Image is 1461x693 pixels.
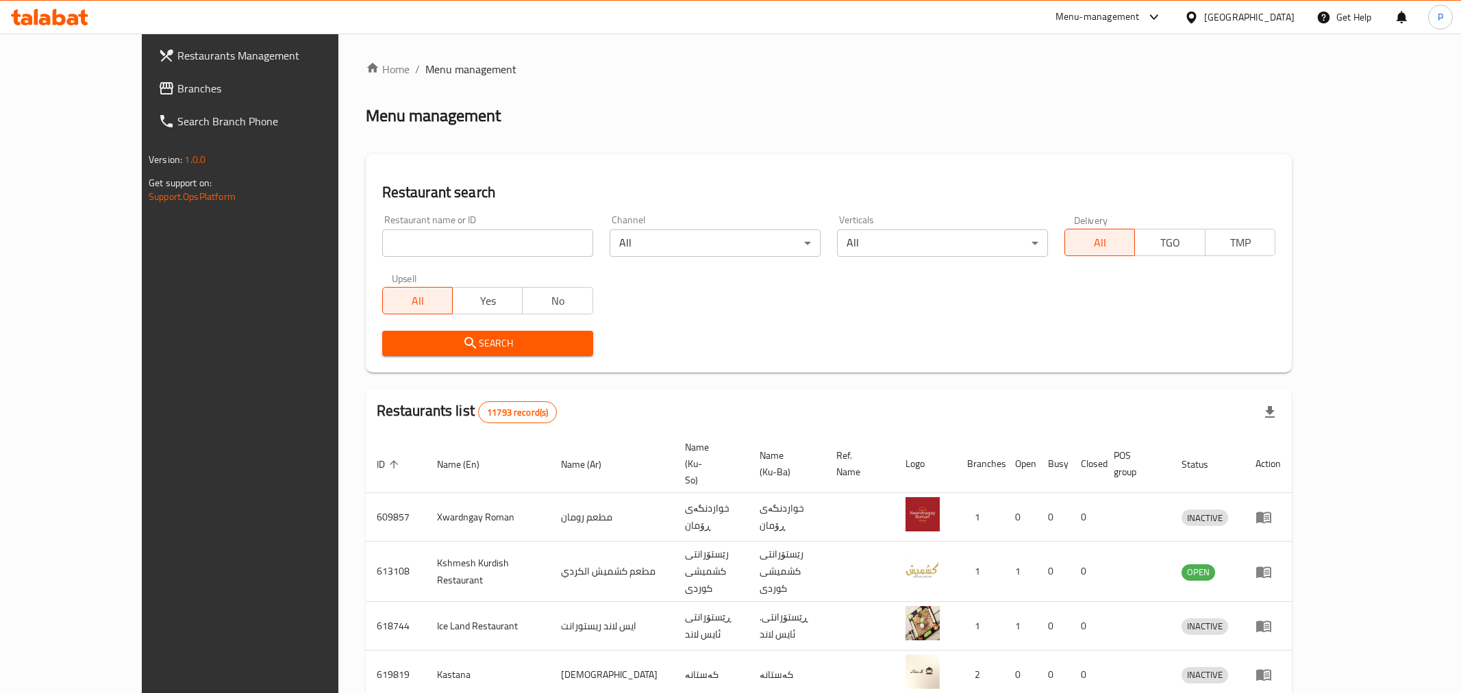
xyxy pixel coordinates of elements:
[1204,10,1295,25] div: [GEOGRAPHIC_DATA]
[749,493,825,542] td: خواردنگەی ڕۆمان
[377,401,558,423] h2: Restaurants list
[458,291,517,311] span: Yes
[956,602,1004,651] td: 1
[1182,564,1215,581] div: OPEN
[674,602,749,651] td: ڕێستۆرانتی ئایس لاند
[1037,493,1070,542] td: 0
[478,401,557,423] div: Total records count
[425,61,516,77] span: Menu management
[366,542,426,602] td: 613108
[382,182,1275,203] h2: Restaurant search
[1037,542,1070,602] td: 0
[906,552,940,586] img: Kshmesh Kurdish Restaurant
[956,542,1004,602] td: 1
[1205,229,1275,256] button: TMP
[610,229,821,257] div: All
[685,439,732,488] span: Name (Ku-So)
[1004,542,1037,602] td: 1
[426,493,550,542] td: Xwardngay Roman
[1182,618,1228,634] span: INACTIVE
[550,602,674,651] td: ايس لاند ريستورانت
[366,61,410,77] a: Home
[415,61,420,77] li: /
[1182,667,1228,683] div: INACTIVE
[1134,229,1205,256] button: TGO
[149,174,212,192] span: Get support on:
[1037,435,1070,493] th: Busy
[1256,618,1281,634] div: Menu
[479,406,556,419] span: 11793 record(s)
[528,291,587,311] span: No
[749,542,825,602] td: رێستۆرانتی کشمیشى كوردى
[452,287,523,314] button: Yes
[550,493,674,542] td: مطعم رومان
[1182,618,1228,635] div: INACTIVE
[1004,435,1037,493] th: Open
[147,105,386,138] a: Search Branch Phone
[906,497,940,531] img: Xwardngay Roman
[149,188,236,205] a: Support.OpsPlatform
[956,493,1004,542] td: 1
[837,229,1048,257] div: All
[1004,493,1037,542] td: 0
[1256,666,1281,683] div: Menu
[177,47,375,64] span: Restaurants Management
[1070,493,1103,542] td: 0
[1245,435,1292,493] th: Action
[1114,447,1154,480] span: POS group
[184,151,205,168] span: 1.0.0
[366,493,426,542] td: 609857
[177,80,375,97] span: Branches
[1256,564,1281,580] div: Menu
[147,39,386,72] a: Restaurants Management
[1004,602,1037,651] td: 1
[1070,602,1103,651] td: 0
[1064,229,1135,256] button: All
[177,113,375,129] span: Search Branch Phone
[1438,10,1443,25] span: P
[1070,435,1103,493] th: Closed
[377,456,403,473] span: ID
[749,602,825,651] td: .ڕێستۆرانتی ئایس لاند
[1256,509,1281,525] div: Menu
[1037,602,1070,651] td: 0
[522,287,592,314] button: No
[393,335,582,352] span: Search
[147,72,386,105] a: Branches
[1140,233,1199,253] span: TGO
[382,287,453,314] button: All
[382,331,593,356] button: Search
[674,493,749,542] td: خواردنگەی ڕۆمان
[1182,510,1228,526] span: INACTIVE
[1182,564,1215,580] span: OPEN
[956,435,1004,493] th: Branches
[392,273,417,283] label: Upsell
[426,602,550,651] td: Ice Land Restaurant
[382,229,593,257] input: Search for restaurant name or ID..
[149,151,182,168] span: Version:
[1070,542,1103,602] td: 0
[1071,233,1129,253] span: All
[561,456,619,473] span: Name (Ar)
[366,61,1292,77] nav: breadcrumb
[550,542,674,602] td: مطعم كشميش الكردي
[426,542,550,602] td: Kshmesh Kurdish Restaurant
[366,602,426,651] td: 618744
[836,447,878,480] span: Ref. Name
[1056,9,1140,25] div: Menu-management
[906,606,940,640] img: Ice Land Restaurant
[437,456,497,473] span: Name (En)
[1211,233,1270,253] span: TMP
[760,447,809,480] span: Name (Ku-Ba)
[366,105,501,127] h2: Menu management
[1182,667,1228,683] span: INACTIVE
[1253,396,1286,429] div: Export file
[1182,456,1226,473] span: Status
[1074,215,1108,225] label: Delivery
[895,435,956,493] th: Logo
[388,291,447,311] span: All
[674,542,749,602] td: رێستۆرانتی کشمیشى كوردى
[906,655,940,689] img: Kastana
